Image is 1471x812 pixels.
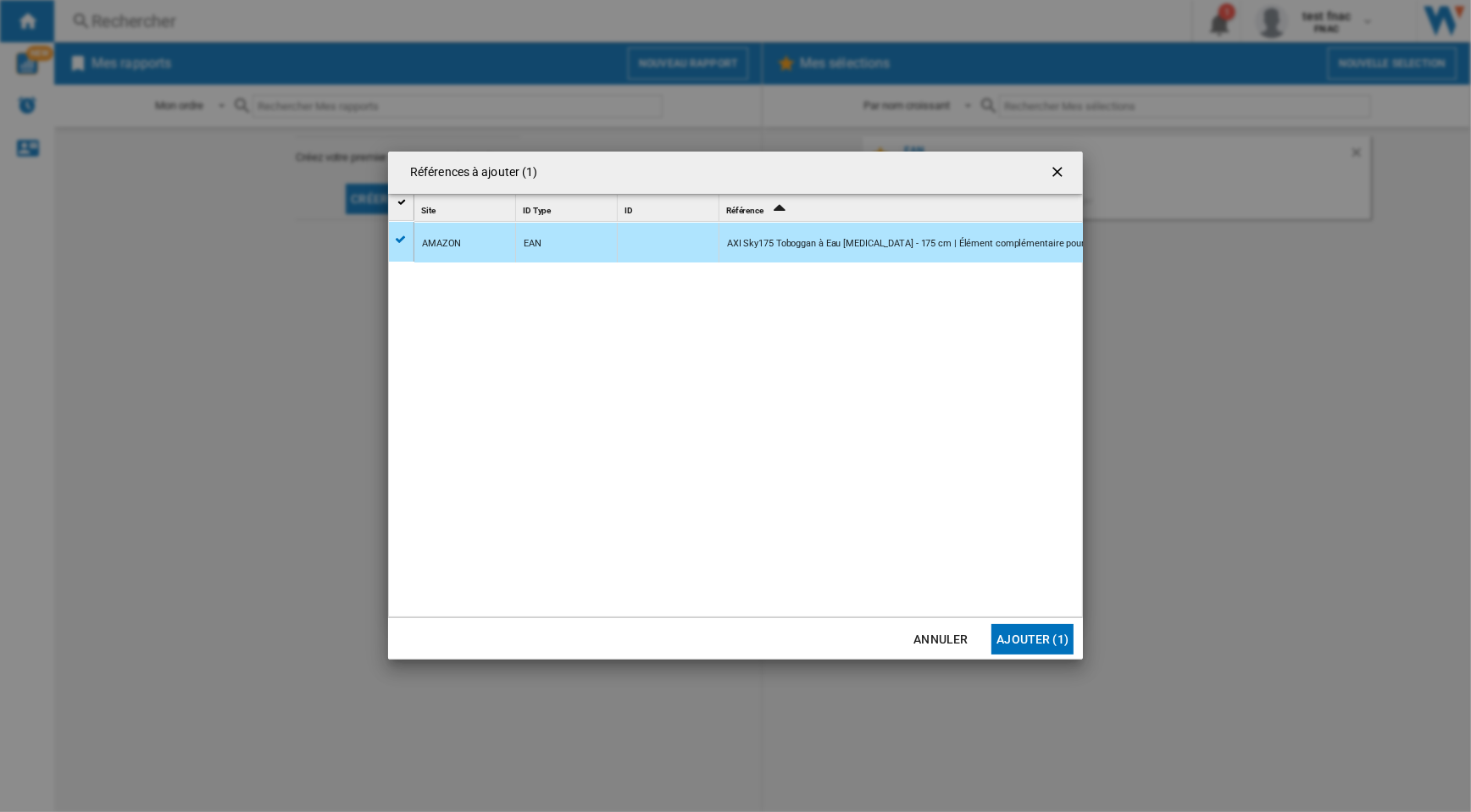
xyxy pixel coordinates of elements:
div: Site Sort None [418,195,515,221]
div: AMAZON [422,224,461,263]
div: Sort None [621,195,719,221]
div: ID Sort None [621,195,719,221]
button: getI18NText('BUTTONS.CLOSE_DIALOG') [1042,156,1076,190]
div: AXI Sky175 Toboggan à Eau [MEDICAL_DATA] - 175 cm | Élément complémentaire pour Aire de Jeux/Mais... [727,224,1411,263]
div: Sort None [418,195,515,221]
span: ID [624,206,633,215]
div: EAN [524,224,541,263]
span: Site [421,206,436,215]
div: ID Type Sort None [519,195,617,221]
div: Référence Sort Ascending [723,195,1084,221]
span: Sort Ascending [765,206,792,215]
div: Sort Ascending [723,195,1084,221]
span: Référence [726,206,763,215]
ng-md-icon: getI18NText('BUTTONS.CLOSE_DIALOG') [1049,163,1069,184]
button: Ajouter (1) [991,624,1074,655]
button: Annuler [903,624,978,655]
div: Sort None [519,195,617,221]
h4: Références à ajouter (1) [402,164,537,181]
span: ID Type [523,206,551,215]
